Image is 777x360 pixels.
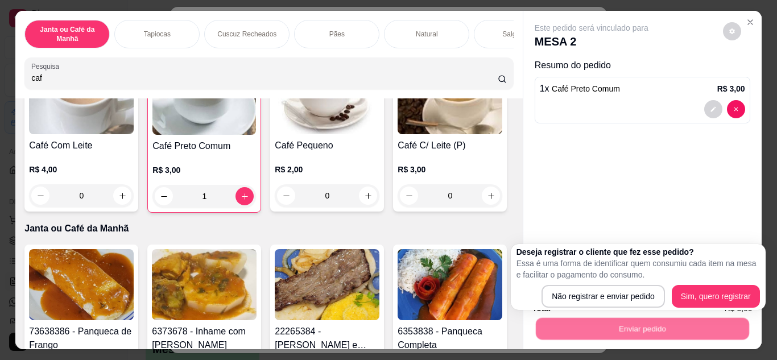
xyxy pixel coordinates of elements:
img: product-image [398,249,502,320]
h4: 6353838 - Panqueca Completa [398,325,502,352]
h4: 6373678 - Inhame com [PERSON_NAME] [152,325,257,352]
h4: Café Com Leite [29,139,134,152]
img: product-image [275,249,379,320]
h2: Deseja registrar o cliente que fez esse pedido? [516,246,760,258]
p: R$ 4,00 [29,164,134,175]
button: decrease-product-quantity [727,100,745,118]
h4: Café Pequeno [275,139,379,152]
button: decrease-product-quantity [155,187,173,205]
button: increase-product-quantity [113,187,131,205]
button: Não registrar e enviar pedido [542,285,665,308]
label: Pesquisa [31,61,63,71]
p: Tapiocas [144,30,171,39]
img: product-image [29,249,134,320]
p: Essa é uma forma de identificar quem consumiu cada item na mesa e facilitar o pagamento do consumo. [516,258,760,280]
p: MESA 2 [535,34,648,49]
h4: 73638386 - Panqueca de Frango [29,325,134,352]
h4: Café C/ Leite (P) [398,139,502,152]
p: Este pedido será vinculado para [535,22,648,34]
button: Close [741,13,759,31]
button: decrease-product-quantity [704,100,722,118]
button: decrease-product-quantity [31,187,49,205]
img: product-image [152,249,257,320]
button: increase-product-quantity [235,187,254,205]
p: R$ 3,00 [398,164,502,175]
h4: 22265384 - [PERSON_NAME] e Carne de Sol [275,325,379,352]
p: R$ 3,00 [717,83,745,94]
p: Janta ou Café da Manhã [34,25,100,43]
p: Cuscuz Recheados [217,30,276,39]
button: decrease-product-quantity [723,22,741,40]
img: product-image [275,63,379,134]
p: Resumo do pedido [535,59,750,72]
button: Enviar pedido [535,318,749,340]
p: 1 x [540,82,620,96]
p: Natural [416,30,438,39]
p: Salgados [502,30,531,39]
img: product-image [29,63,134,134]
span: Café Preto Comum [552,84,620,93]
h4: Café Preto Comum [152,139,256,153]
img: product-image [398,63,502,134]
p: Pães [329,30,345,39]
p: R$ 3,00 [152,164,256,176]
button: decrease-product-quantity [277,187,295,205]
p: Janta ou Café da Manhã [24,222,513,235]
button: decrease-product-quantity [400,187,418,205]
button: Sim, quero registrar [672,285,760,308]
p: R$ 2,00 [275,164,379,175]
button: increase-product-quantity [359,187,377,205]
img: product-image [152,64,256,135]
input: Pesquisa [31,72,498,84]
button: increase-product-quantity [482,187,500,205]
